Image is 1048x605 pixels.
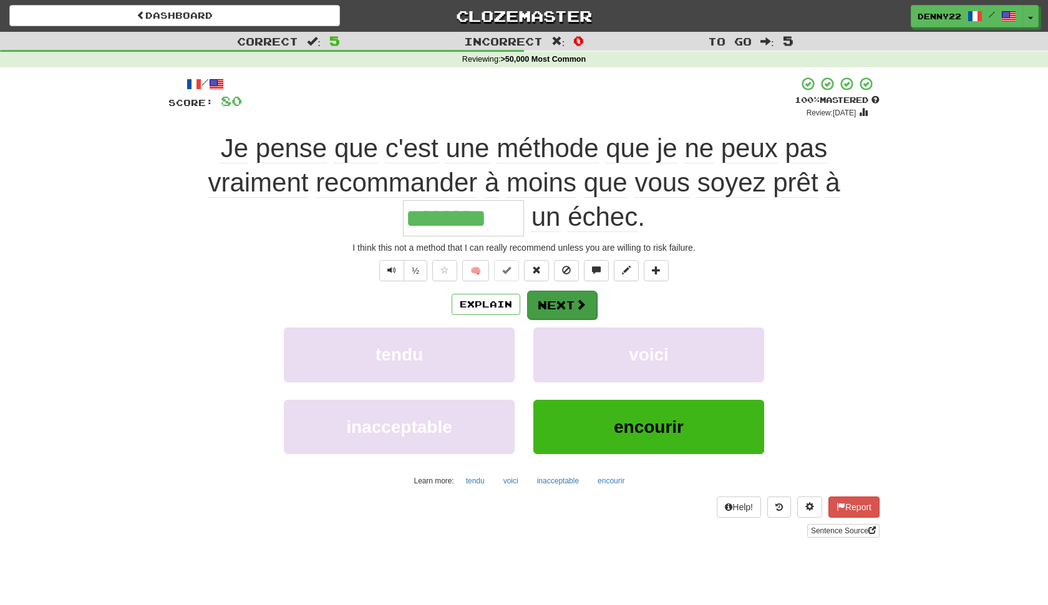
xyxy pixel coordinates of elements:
a: Clozemaster [359,5,689,27]
button: ½ [404,260,427,281]
a: Sentence Source [807,524,880,538]
button: voici [533,327,764,382]
button: encourir [591,472,631,490]
button: Set this sentence to 100% Mastered (alt+m) [494,260,519,281]
span: pense [256,133,327,163]
small: Review: [DATE] [807,109,856,117]
button: Help! [717,496,761,518]
span: échec [568,202,638,232]
span: je [657,133,677,163]
span: un [531,202,561,232]
span: Score: [168,97,213,108]
button: encourir [533,400,764,454]
span: peux [721,133,778,163]
span: une [445,133,489,163]
span: vous [634,168,690,198]
button: Favorite sentence (alt+f) [432,260,457,281]
span: encourir [614,417,684,437]
span: recommander [316,168,477,198]
span: 0 [573,33,584,48]
button: Edit sentence (alt+d) [614,260,639,281]
span: moins [507,168,576,198]
div: Mastered [795,95,880,106]
span: pas [785,133,828,163]
span: 5 [783,33,793,48]
button: inacceptable [530,472,586,490]
button: tendu [284,327,515,382]
span: : [760,36,774,47]
div: Text-to-speech controls [377,260,427,281]
button: Report [828,496,880,518]
span: que [584,168,628,198]
button: Next [527,291,597,319]
button: 🧠 [462,260,489,281]
span: soyez [697,168,766,198]
button: Reset to 0% Mastered (alt+r) [524,260,549,281]
span: vraiment [208,168,308,198]
small: Learn more: [414,477,454,485]
div: I think this not a method that I can really recommend unless you are willing to risk failure. [168,241,880,254]
span: inacceptable [346,417,452,437]
span: Incorrect [464,35,543,47]
a: Dashboard [9,5,340,26]
button: Play sentence audio (ctl+space) [379,260,404,281]
span: . [524,202,645,232]
span: : [551,36,565,47]
button: Explain [452,294,520,315]
span: Je [221,133,248,163]
span: To go [708,35,752,47]
span: Denny22 [918,11,961,22]
button: voici [497,472,525,490]
span: à [825,168,840,198]
span: que [606,133,649,163]
span: 5 [329,33,340,48]
span: c'est [386,133,439,163]
strong: >50,000 Most Common [500,55,586,64]
div: / [168,76,242,92]
button: Ignore sentence (alt+i) [554,260,579,281]
span: que [334,133,378,163]
span: / [989,10,995,19]
span: 100 % [795,95,820,105]
span: à [485,168,499,198]
button: Add to collection (alt+a) [644,260,669,281]
span: prêt [773,168,818,198]
span: voici [629,345,669,364]
button: tendu [459,472,492,490]
span: Correct [237,35,298,47]
a: Denny22 / [911,5,1023,27]
span: ne [684,133,714,163]
button: Discuss sentence (alt+u) [584,260,609,281]
span: méthode [497,133,598,163]
span: 80 [221,93,242,109]
span: : [307,36,321,47]
span: tendu [376,345,423,364]
button: inacceptable [284,400,515,454]
button: Round history (alt+y) [767,496,791,518]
